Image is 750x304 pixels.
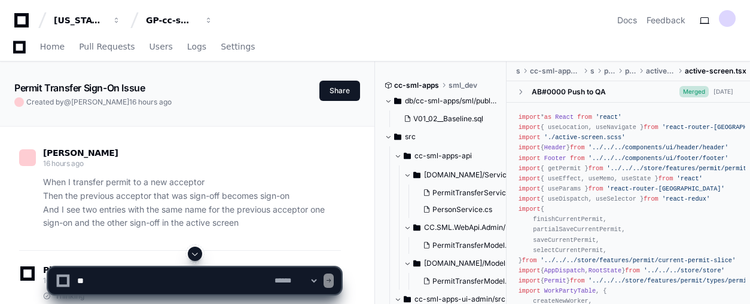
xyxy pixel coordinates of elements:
button: PersonService.cs [418,201,519,218]
span: Merged [679,86,709,97]
span: 16 hours ago [43,159,83,168]
a: Docs [617,14,637,26]
span: import [519,113,541,121]
button: db/cc-sml-apps/sml/public-all [385,91,498,110]
span: Footer [544,155,566,162]
span: cc-sml-apps-api [414,151,472,161]
span: from [577,113,592,121]
span: import [519,205,541,213]
svg: Directory [413,220,420,235]
span: [DOMAIN_NAME]/Services [424,170,514,180]
span: [PERSON_NAME] [43,148,118,158]
span: sml_dev [449,81,477,90]
span: import [519,185,541,192]
span: cc-sml-apps [394,81,439,90]
span: '../../../components/ui/footer/footer' [589,155,728,162]
span: src [405,132,416,142]
span: Users [150,43,173,50]
span: from [570,144,585,151]
span: permit [625,66,636,76]
span: Pull Requests [79,43,135,50]
div: AB#0000 Push to QA [532,87,606,97]
span: db/cc-sml-apps/sml/public-all [405,96,498,106]
span: [PERSON_NAME] [71,97,129,106]
span: './active-screen.scss' [544,134,626,141]
button: [DOMAIN_NAME]/Services [404,165,517,185]
span: React [555,113,574,121]
a: Users [150,33,173,61]
button: Share [319,81,360,101]
p: When I transfer permit to a new acceptor Then the previous acceptor that was sign-off becomes sig... [43,176,341,230]
button: cc-sml-apps-api [394,146,507,165]
app-text-character-animate: Permit Transfer Sign-On Issue [14,82,145,94]
span: from [658,175,673,182]
button: PermitTransferModel.cs [418,237,514,254]
a: Pull Requests [79,33,135,61]
svg: Directory [404,149,411,163]
button: V01_02__Baseline.sql [399,110,490,127]
div: [DATE] [714,87,733,96]
span: import [519,134,541,141]
button: GP-cc-sml-apps [141,10,218,31]
span: V01_02__Baseline.sql [413,114,483,124]
span: from [570,155,585,162]
span: import [519,165,541,172]
span: from [644,195,658,202]
span: PersonService.cs [432,205,492,214]
span: '../../../components/ui/header/header' [589,144,728,151]
span: import [519,175,541,182]
button: PermitTransferService.cs [418,185,519,201]
span: 'react-router-[GEOGRAPHIC_DATA]' [607,185,725,192]
span: 'react' [677,175,703,182]
span: src [590,66,594,76]
span: cc-sml-apps-ui-mobile [530,66,581,76]
span: PermitTransferModel.cs [432,241,514,250]
span: from [644,124,658,131]
button: Feedback [647,14,685,26]
button: CC.SML.WebApi.Admin/Models/Responses [404,218,517,237]
span: import [519,195,541,202]
span: from [589,185,603,192]
span: import [519,124,541,131]
a: Logs [187,33,206,61]
span: active-screen.tsx [685,66,746,76]
span: 'react' [596,113,621,121]
div: [US_STATE] Pacific [54,14,105,26]
span: CC.SML.WebApi.Admin/Models/Responses [424,223,517,232]
span: Settings [221,43,255,50]
span: @ [64,97,71,106]
button: [US_STATE] Pacific [49,10,126,31]
span: active-screen [646,66,675,76]
span: src [516,66,520,76]
span: import [519,144,541,151]
span: Home [40,43,65,50]
span: pages [604,66,615,76]
a: Settings [221,33,255,61]
span: PermitTransferService.cs [432,188,520,198]
span: Created by [26,97,172,107]
a: Home [40,33,65,61]
span: 16 hours ago [129,97,172,106]
span: Header [544,144,566,151]
svg: Directory [394,130,401,144]
span: import [519,155,541,162]
div: GP-cc-sml-apps [146,14,197,26]
span: from [589,165,603,172]
span: as [544,113,551,121]
span: 'react-redux' [662,195,710,202]
button: src [385,127,498,146]
svg: Directory [413,168,420,182]
svg: Directory [394,94,401,108]
span: Logs [187,43,206,50]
